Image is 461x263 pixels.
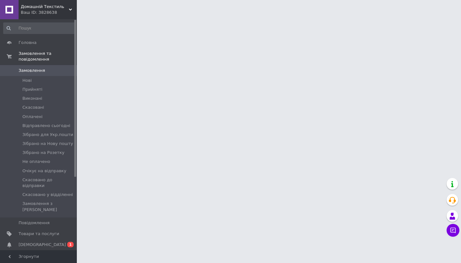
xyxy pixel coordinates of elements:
[22,168,66,174] span: Очікує на відправку
[22,192,73,198] span: Скасовано у відділенні
[21,10,77,15] div: Ваш ID: 3828638
[19,40,36,46] span: Головна
[19,242,66,248] span: [DEMOGRAPHIC_DATA]
[21,4,69,10] span: Домашній Текстиль
[19,231,59,237] span: Товари та послуги
[22,177,75,189] span: Скасовано до відправки
[19,68,45,73] span: Замовлення
[22,78,32,83] span: Нові
[19,220,50,226] span: Повідомлення
[19,51,77,62] span: Замовлення та повідомлення
[22,150,64,156] span: Зібрано на Розетку
[22,105,44,110] span: Скасовані
[22,96,42,101] span: Виконані
[22,123,70,129] span: Відправлено сьогодні
[22,141,73,147] span: Зібрано на Нову пошту
[447,224,459,237] button: Чат з покупцем
[22,201,75,212] span: Замовлення з [PERSON_NAME]
[22,114,43,120] span: Оплачені
[22,132,73,138] span: Зібрано для Укр.пошти
[22,159,50,165] span: Не оплачено
[67,242,74,247] span: 1
[3,22,76,34] input: Пошук
[22,87,42,92] span: Прийняті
